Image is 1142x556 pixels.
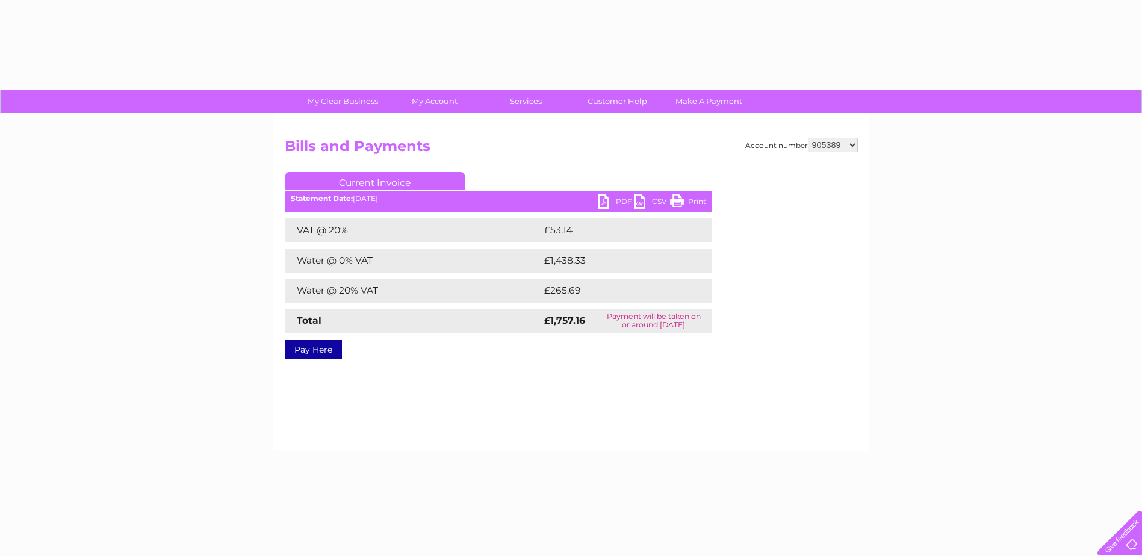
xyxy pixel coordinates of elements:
a: Print [670,194,706,212]
a: My Clear Business [293,90,393,113]
td: Water @ 20% VAT [285,279,541,303]
td: VAT @ 20% [285,218,541,242]
a: Services [476,90,576,113]
strong: £1,757.16 [544,315,585,326]
a: CSV [634,194,670,212]
a: PDF [598,194,634,212]
a: My Account [385,90,484,113]
h2: Bills and Payments [285,138,858,161]
a: Pay Here [285,340,342,359]
td: Payment will be taken on or around [DATE] [595,309,712,333]
a: Current Invoice [285,172,465,190]
td: £1,438.33 [541,249,693,273]
td: Water @ 0% VAT [285,249,541,273]
b: Statement Date: [291,194,353,203]
a: Make A Payment [659,90,759,113]
div: Account number [745,138,858,152]
a: Customer Help [568,90,667,113]
td: £265.69 [541,279,691,303]
td: £53.14 [541,218,687,242]
strong: Total [297,315,321,326]
div: [DATE] [285,194,712,203]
